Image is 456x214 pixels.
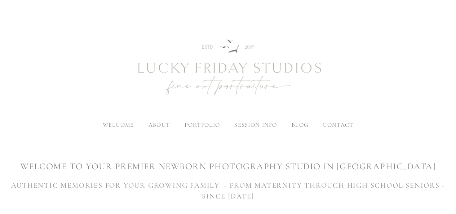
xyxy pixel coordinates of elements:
h1: WELCOME TO YOUR premier newborn photography studio IN [GEOGRAPHIC_DATA] [7,160,449,173]
a: contact [323,121,353,128]
label: portfolio [185,121,220,128]
label: about [149,121,170,128]
h3: AUTHENTIC MEMORIES FOR YOUR GROWING FAMILY - FROM MATERNITY THROUGH HIGH SCHOOL SENIORS - SINCE [... [7,180,449,202]
label: session info [234,121,277,128]
a: blog [292,121,308,128]
img: Newborn Photography Denver | Lucky Friday Studios [98,14,358,122]
a: welcome [103,121,134,128]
